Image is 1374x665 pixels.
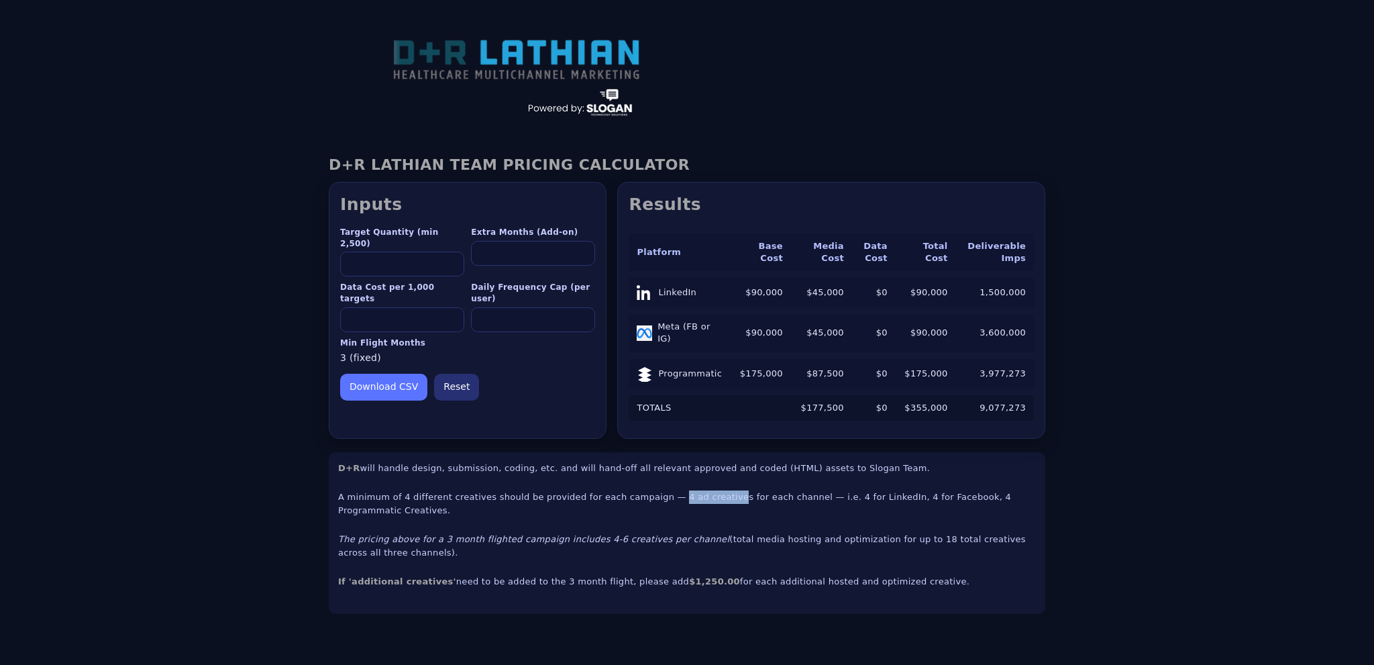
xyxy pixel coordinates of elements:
[338,576,456,586] strong: If 'additional creatives'
[338,575,1036,589] p: need to be added to the 3 month flight, please add for each additional hosted and optimized creat...
[956,278,1034,307] td: 1,500,000
[852,314,896,352] td: $0
[338,491,1036,517] p: A minimum of 4 different creatives should be provided for each campaign — 4 ad creatives for each...
[338,533,1036,559] p: (total media hosting and optimization for up to 18 total creatives across all three channels).
[658,368,722,380] span: Programmatic
[896,314,956,352] td: $90,000
[340,193,595,216] h2: Inputs
[338,534,729,544] em: The pricing above for a 3 month flighted campaign includes 4-6 creatives per channel
[791,359,852,389] td: $87,500
[471,282,595,305] label: Daily Frequency Cap (per user)
[956,314,1034,352] td: 3,600,000
[340,374,427,401] button: Download CSV
[791,314,852,352] td: $45,000
[629,395,731,421] td: TOTALS
[689,576,740,586] strong: $1,250.00
[338,462,1036,475] p: will handle design, submission, coding, etc. and will hand-off all relevant approved and coded (H...
[896,278,956,307] td: $90,000
[852,278,896,307] td: $0
[340,352,464,365] div: 3 (fixed)
[629,193,1034,216] h2: Results
[956,234,1034,271] th: Deliverable Imps
[637,325,652,341] img: Meta
[340,282,464,305] label: Data Cost per 1,000 targets
[629,234,731,271] th: Platform
[896,359,956,389] td: $175,000
[340,338,464,349] label: Min Flight Months
[896,395,956,421] td: $355,000
[791,395,852,421] td: $177,500
[956,359,1034,389] td: 3,977,273
[852,359,896,389] td: $0
[852,395,896,421] td: $0
[731,278,791,307] td: $90,000
[896,234,956,271] th: Total Cost
[329,156,1045,174] h1: D+R LATHIAN TEAM PRICING CALCULATOR
[434,374,479,401] button: Reset
[791,234,852,271] th: Media Cost
[852,234,896,271] th: Data Cost
[340,227,464,250] label: Target Quantity (min 2,500)
[658,287,696,299] span: LinkedIn
[338,463,360,473] strong: D+R
[956,395,1034,421] td: 9,077,273
[657,321,723,345] span: Meta (FB or IG)
[731,234,791,271] th: Base Cost
[471,227,595,238] label: Extra Months (Add-on)
[791,278,852,307] td: $45,000
[731,359,791,389] td: $175,000
[731,314,791,352] td: $90,000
